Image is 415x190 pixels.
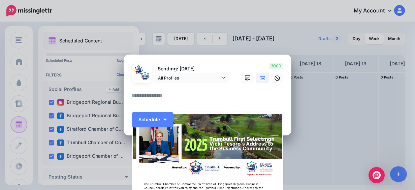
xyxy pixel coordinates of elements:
span: 3000 [269,63,283,69]
span: All Profiles [158,74,221,82]
a: All Profiles [155,73,229,83]
img: arrow-down-white.png [163,119,167,121]
img: 326353443_583245609911355_7624060508075186304_n-bsa150316.png [134,65,143,74]
p: Sending: [DATE] [155,65,229,73]
img: 327480576_569671061427943_934468427801860524_n-bsa150318.png [140,71,150,81]
button: Schedule [132,112,173,127]
span: Schedule [138,117,160,122]
div: Open Intercom Messenger [369,167,385,183]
